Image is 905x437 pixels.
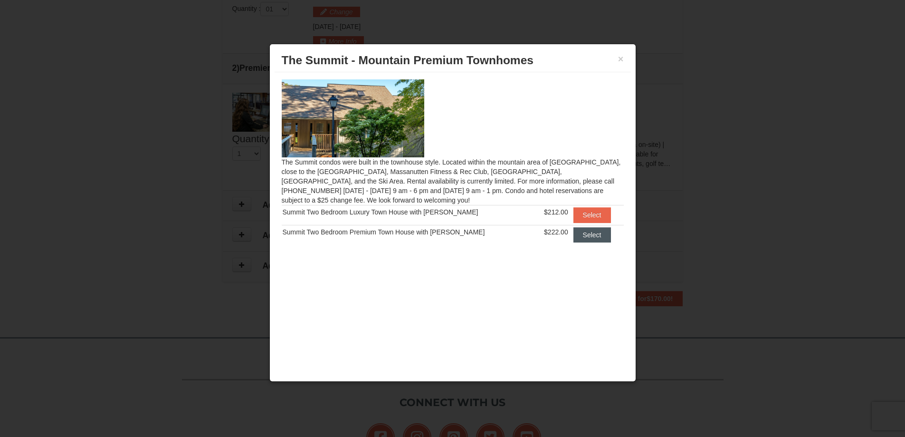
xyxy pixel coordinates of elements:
button: × [618,54,624,64]
button: Select [573,227,611,243]
div: Summit Two Bedroom Premium Town House with [PERSON_NAME] [283,227,535,237]
div: The Summit condos were built in the townhouse style. Located within the mountain area of [GEOGRAP... [275,72,631,261]
span: The Summit - Mountain Premium Townhomes [282,54,533,67]
span: $212.00 [544,208,568,216]
button: Select [573,207,611,223]
img: 19219034-1-0eee7e00.jpg [282,79,424,157]
span: $222.00 [544,228,568,236]
div: Summit Two Bedroom Luxury Town House with [PERSON_NAME] [283,207,535,217]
